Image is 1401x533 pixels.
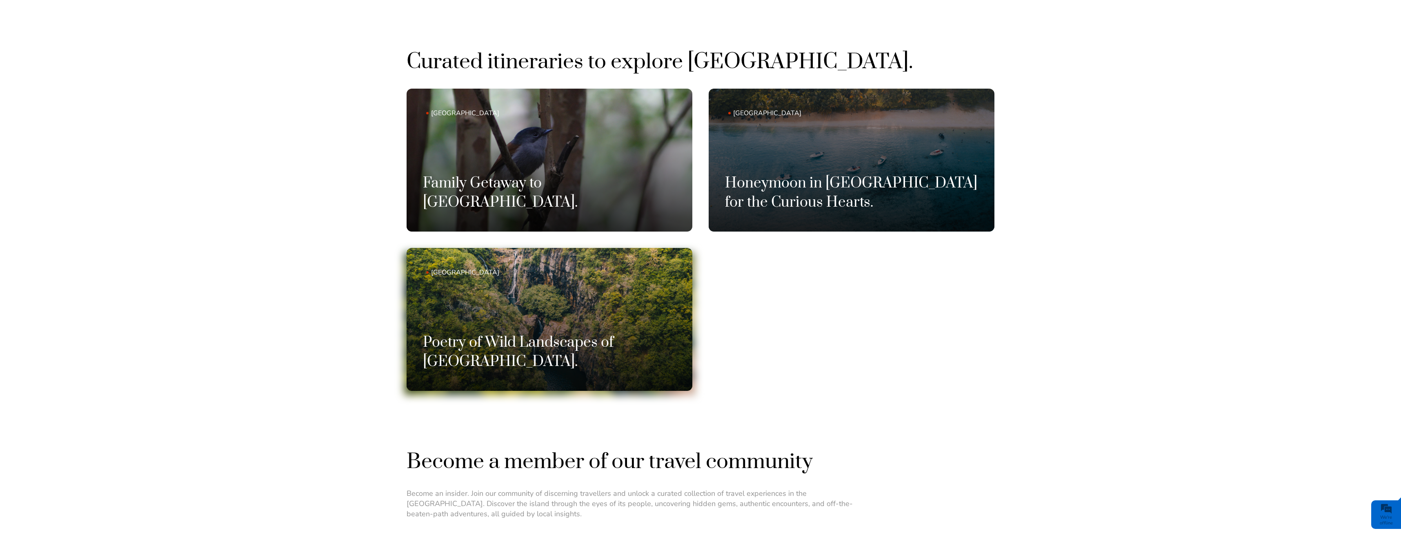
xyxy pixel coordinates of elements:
[423,333,676,371] h3: Poetry of Wild Landscapes of [GEOGRAPHIC_DATA].
[728,109,942,118] span: [GEOGRAPHIC_DATA]
[423,174,676,212] h3: Family Getaway to [GEOGRAPHIC_DATA].
[709,89,994,232] a: [GEOGRAPHIC_DATA] Honeymoon in [GEOGRAPHIC_DATA] for the Curious Hearts.
[407,48,994,76] h2: Curated itineraries to explore [GEOGRAPHIC_DATA].
[407,248,692,391] a: [GEOGRAPHIC_DATA] Poetry of Wild Landscapes of [GEOGRAPHIC_DATA].
[407,488,876,520] p: Become an insider. Join our community of discerning travellers and unlock a curated collection of...
[426,268,640,277] span: [GEOGRAPHIC_DATA]
[426,109,640,118] span: [GEOGRAPHIC_DATA]
[407,448,994,475] h2: Become a member of our travel community
[407,89,692,232] a: [GEOGRAPHIC_DATA] Family Getaway to [GEOGRAPHIC_DATA].
[1373,515,1399,526] div: We're offline
[725,174,978,212] h3: Honeymoon in [GEOGRAPHIC_DATA] for the Curious Hearts.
